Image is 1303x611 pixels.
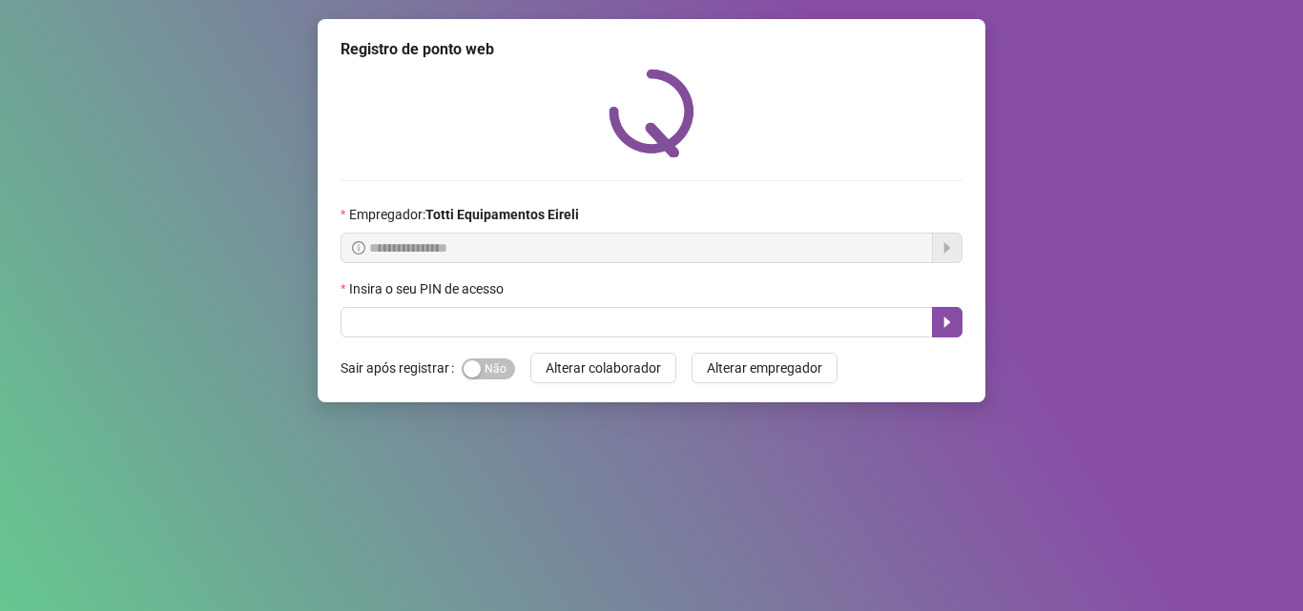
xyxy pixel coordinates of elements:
button: Alterar colaborador [530,353,676,383]
span: caret-right [940,315,955,330]
div: Registro de ponto web [341,38,962,61]
span: Empregador : [349,204,579,225]
img: QRPoint [609,69,694,157]
label: Insira o seu PIN de acesso [341,278,516,299]
label: Sair após registrar [341,353,462,383]
button: Alterar empregador [692,353,838,383]
strong: Totti Equipamentos Eireli [425,207,579,222]
span: Alterar empregador [707,357,822,378]
span: info-circle [352,241,365,255]
span: Alterar colaborador [546,357,661,378]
